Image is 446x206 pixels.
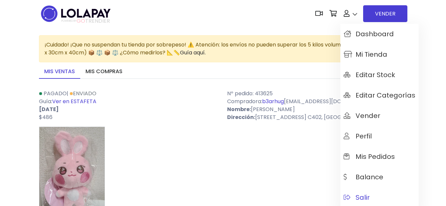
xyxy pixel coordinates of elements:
[340,146,419,167] a: Mis pedidos
[344,132,372,140] span: Perfil
[344,173,383,181] span: Balance
[227,105,251,113] strong: Nombre:
[227,98,407,105] p: Compradora: [EMAIL_ADDRESS][DOMAIN_NAME]
[340,44,419,65] a: Mi tienda
[39,113,52,121] span: $486
[227,113,255,121] strong: Dirección:
[340,85,419,105] a: Editar Categorías
[39,105,219,113] p: [DATE]
[344,71,395,78] span: Editar Stock
[45,41,399,56] span: ¡Cuidado! ¡Que no suspendan tu tienda por sobrepeso! ⚠️ Atención: los envíos no pueden superar lo...
[344,153,395,160] span: Mis pedidos
[340,167,419,187] a: Balance
[61,18,110,24] span: TRENDIER
[344,194,370,201] span: Salir
[227,113,407,121] p: [STREET_ADDRESS] C402, [GEOGRAPHIC_DATA], CP 11260
[39,65,80,79] a: Mis ventas
[262,98,284,105] a: b3arhug
[344,92,415,99] span: Editar Categorías
[44,90,67,97] span: Pagado
[39,3,113,24] img: logo
[344,30,394,38] span: Dashboard
[77,17,85,25] span: GO
[227,90,407,98] p: Nº pedido: 413625
[227,105,407,113] p: [PERSON_NAME]
[363,5,407,22] a: VENDER
[61,19,77,23] span: POWERED BY
[344,112,380,119] span: Vender
[35,90,223,121] div: | Guía:
[180,49,206,56] a: Guía aquí.
[344,51,387,58] span: Mi tienda
[340,24,419,44] a: Dashboard
[80,65,128,79] a: Mis compras
[340,105,419,126] a: Vender
[52,98,96,105] a: Ver en ESTAFETA
[340,65,419,85] a: Editar Stock
[70,90,96,97] a: Enviado
[340,126,419,146] a: Perfil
